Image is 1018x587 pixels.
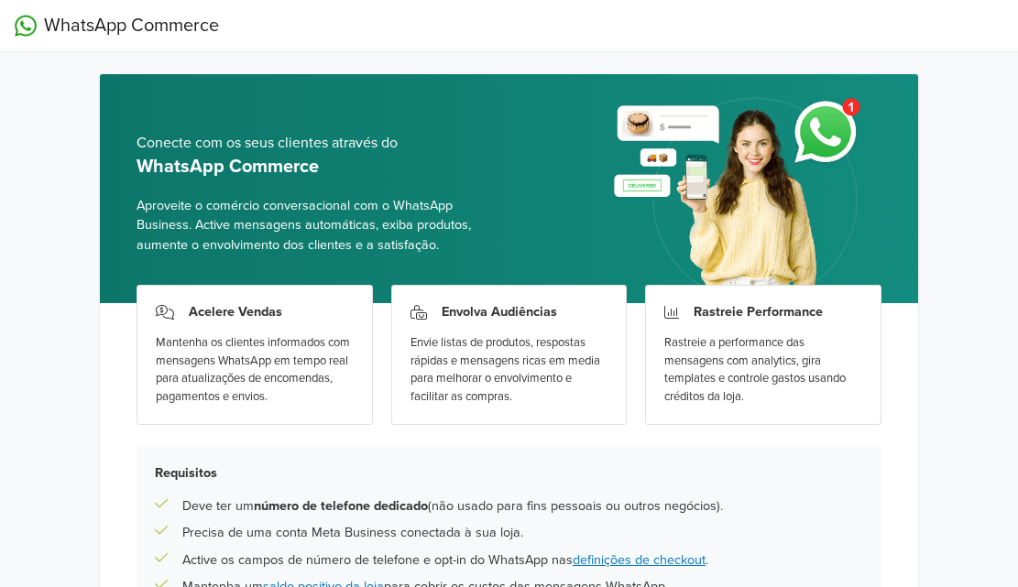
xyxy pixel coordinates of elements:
[155,465,863,481] h5: Requisitos
[44,12,219,39] span: WhatsApp Commerce
[254,498,428,514] b: número de telefone dedicado
[410,334,608,406] div: Envie listas de produtos, respostas rápidas e mensagens ricas em media para melhorar o envolvimen...
[694,304,823,320] h3: Rastreie Performance
[182,523,523,543] p: Precisa de uma conta Meta Business conectada à sua loja.
[182,550,708,571] p: Active os campos de número de telefone e opt-in do WhatsApp nas .
[137,156,495,178] h5: WhatsApp Commerce
[189,304,282,320] h3: Acelere Vendas
[15,15,37,37] img: WhatsApp
[442,304,557,320] h3: Envolva Audiências
[182,496,723,516] p: Deve ter um (não usado para fins pessoais ou outros negócios).
[664,334,862,406] div: Rastreie a performance das mensagens com analytics, gira templates e controle gastos usando crédi...
[573,552,706,568] a: definições de checkout
[598,87,881,303] img: whatsapp_setup_banner
[156,334,354,406] div: Mantenha os clientes informados com mensagens WhatsApp em tempo real para atualizações de encomen...
[137,196,495,255] span: Aproveite o comércio conversacional com o WhatsApp Business. Active mensagens automáticas, exiba ...
[137,135,495,152] h5: Conecte com os seus clientes através do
